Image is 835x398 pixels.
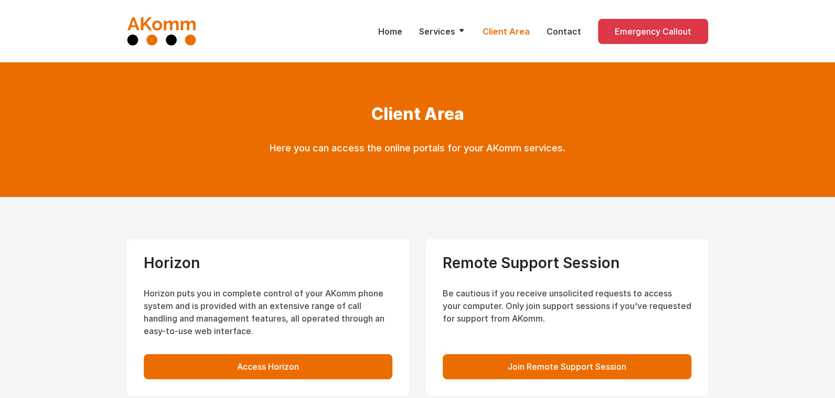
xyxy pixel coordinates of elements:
li: Horizon puts you in complete control of your AKomm phone system and is provided with an extensive... [144,287,392,337]
a: Contact [547,25,581,38]
a: Emergency Callout [598,19,708,44]
a: Join Remote Support Session [443,354,691,379]
li: Be cautious if you receive unsolicited requests to access your computer. Only join support sessio... [443,287,691,325]
a: Access Horizon [144,354,392,379]
p: Here you can access the online portals for your AKomm services. [229,141,606,155]
h1: Client Area [229,104,606,124]
a: Services [419,25,466,38]
img: AKomm [127,17,197,46]
h3: Horizon [144,256,392,270]
h3: Remote Support Session [443,256,691,270]
a: Client Area [483,25,530,38]
a: Home [378,25,402,38]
